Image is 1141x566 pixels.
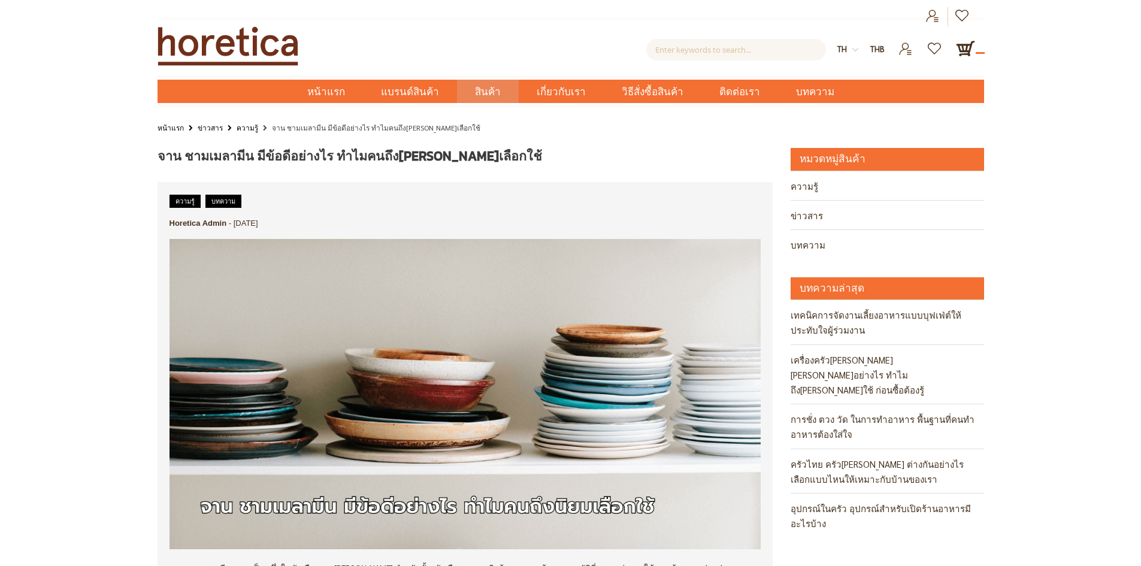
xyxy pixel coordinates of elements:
[205,195,241,208] a: บทความ
[198,121,223,134] a: ข่าวสาร
[363,80,457,103] a: แบรนด์สินค้า
[289,80,363,103] a: หน้าแรก
[229,219,231,228] span: -
[791,449,984,493] a: ครัวไทย ครัว[PERSON_NAME] ต่างกันอย่างไร เลือกแบบไหนให้เหมาะกับบ้านของเรา
[519,80,604,103] a: เกี่ยวกับเรา
[537,80,586,104] span: เกี่ยวกับเรา
[918,7,948,26] a: เข้าสู่ระบบ
[158,146,542,166] span: จาน ชามเมลามีน มีข้อดีอย่างไร ทำไมคนถึง[PERSON_NAME]เลือกใช้
[622,80,683,104] span: วิธีสั่งซื้อสินค้า
[307,84,345,99] span: หน้าแรก
[800,151,865,168] strong: หมวดหมู่สินค้า
[891,39,921,49] a: เข้าสู่ระบบ
[948,7,977,26] a: เข้าสู่ระบบ
[791,300,984,344] a: เทคนิคการจัดงานเลี้ยงอาหารแบบบุฟเฟ่ต์ให้ประทับใจผู้ร่วมงาน
[791,494,984,537] a: อุปกรณ์ในครัว อุปกรณ์สำหรับเปิดร้านอาหารมีอะไรบ้าง
[719,80,760,104] span: ติดต่อเรา
[791,201,984,229] a: ข่าวสาร
[791,230,984,259] a: บทความ
[234,219,258,228] span: [DATE]
[852,47,858,53] img: dropdown-icon.svg
[921,39,950,49] a: รายการโปรด
[457,80,519,103] a: สินค้า
[778,80,852,103] a: บทความ
[837,44,847,54] span: th
[604,80,701,103] a: วิธีสั่งซื้อสินค้า
[870,44,885,54] span: THB
[381,80,439,104] span: แบรนด์สินค้า
[272,123,480,132] strong: จาน ชามเมลามีน มีข้อดีอย่างไร ทำไมคนถึง[PERSON_NAME]เลือกใช้
[158,121,184,134] a: หน้าแรก
[237,121,258,134] a: ความรู้
[158,26,298,66] img: Horetica.com
[800,280,864,297] strong: บทความล่าสุด
[170,219,227,228] a: Horetica Admin
[791,345,984,404] a: เครื่องครัว[PERSON_NAME][PERSON_NAME]อย่างไร ทำไมถึง[PERSON_NAME]ใช้ ก่อนซื้อต้องรู้
[475,80,501,104] span: สินค้า
[791,171,984,200] a: ความรู้
[170,195,201,208] a: ความรู้
[701,80,778,103] a: ติดต่อเรา
[796,80,834,104] span: บทความ
[170,239,761,549] img: ข้อดีของจานชามเมลามีน
[791,404,984,448] a: การชั่ง ตวง วัด ในการทำอาหาร พื้นฐานที่คนทำอาหารต้องใส่ใจ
